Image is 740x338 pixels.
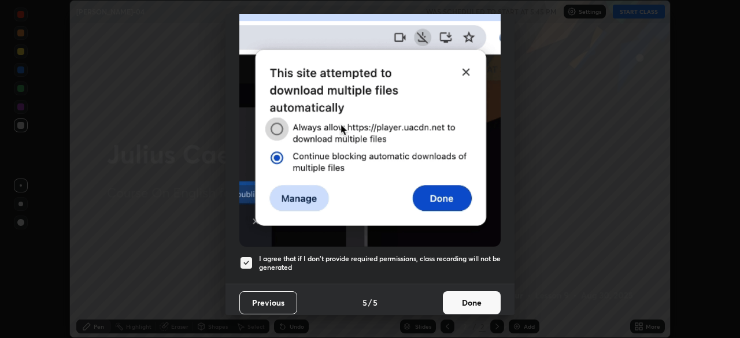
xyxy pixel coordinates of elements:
h4: / [368,296,372,309]
button: Previous [239,291,297,314]
button: Done [443,291,501,314]
h4: 5 [373,296,378,309]
h4: 5 [362,296,367,309]
h5: I agree that if I don't provide required permissions, class recording will not be generated [259,254,501,272]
